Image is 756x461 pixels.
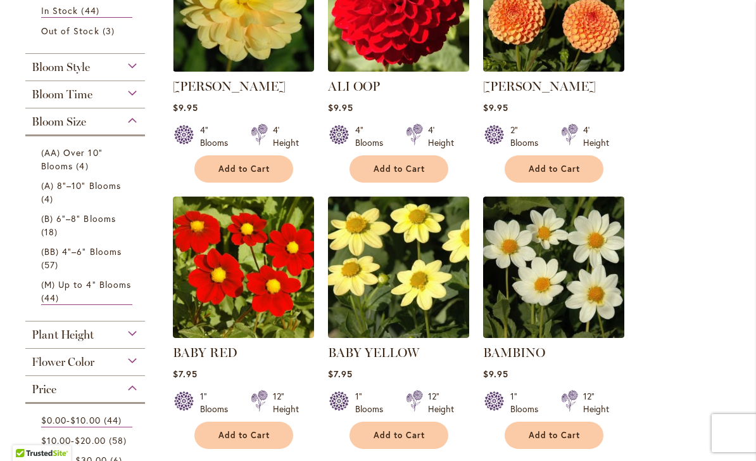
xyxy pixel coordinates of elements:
[173,368,198,380] span: $7.95
[41,413,132,427] a: $0.00-$10.00 44
[483,62,624,74] a: AMBER QUEEN
[70,414,100,426] span: $10.00
[32,328,94,342] span: Plant Height
[41,4,132,18] a: In Stock 44
[41,225,61,238] span: 18
[428,390,454,415] div: 12" Height
[529,164,581,174] span: Add to Cart
[32,382,56,396] span: Price
[328,101,353,114] span: $9.95
[41,414,101,426] span: -
[103,24,118,37] span: 3
[41,192,56,205] span: 4
[173,62,314,74] a: AHOY MATEY
[41,212,132,238] a: (B) 6"–8" Blooms 18
[41,434,71,446] span: $10.00
[32,355,94,369] span: Flower Color
[374,430,425,441] span: Add to Cart
[355,124,391,149] div: 4" Blooms
[350,155,448,183] button: Add to Cart
[76,159,91,172] span: 4
[173,328,314,341] a: BABY RED
[32,115,86,129] span: Bloom Size
[41,245,132,271] a: (BB) 4"–6" Blooms 57
[328,62,469,74] a: ALI OOP
[41,179,132,205] a: (A) 8"–10" Blooms 4
[374,164,425,174] span: Add to Cart
[41,24,132,37] a: Out of Stock 3
[483,345,545,360] a: BAMBINO
[350,422,448,449] button: Add to Cart
[529,430,581,441] span: Add to Cart
[41,434,106,446] span: -
[355,390,391,415] div: 1" Blooms
[41,4,78,16] span: In Stock
[510,124,546,149] div: 2" Blooms
[328,79,380,94] a: ALI OOP
[81,4,102,17] span: 44
[9,416,45,451] iframe: Launch Accessibility Center
[173,101,198,114] span: $9.95
[41,245,122,257] span: (BB) 4"–6" Blooms
[41,179,121,192] span: (A) 8"–10" Blooms
[109,434,130,447] span: 58
[173,345,237,360] a: BABY RED
[41,414,66,426] span: $0.00
[483,368,508,380] span: $9.95
[41,146,132,172] a: (AA) Over 10" Blooms 4
[41,278,132,305] a: (M) Up to 4" Blooms 44
[75,434,105,446] span: $20.00
[510,390,546,415] div: 1" Blooms
[194,422,293,449] button: Add to Cart
[483,197,624,338] img: BAMBINO
[41,278,131,290] span: (M) Up to 4" Blooms
[194,155,293,183] button: Add to Cart
[173,197,314,338] img: BABY RED
[505,155,603,183] button: Add to Cart
[41,25,99,37] span: Out of Stock
[273,390,299,415] div: 12" Height
[173,79,286,94] a: [PERSON_NAME]
[273,124,299,149] div: 4' Height
[32,88,92,101] span: Bloom Time
[218,430,270,441] span: Add to Cart
[505,422,603,449] button: Add to Cart
[583,390,609,415] div: 12" Height
[428,124,454,149] div: 4' Height
[41,146,103,172] span: (AA) Over 10" Blooms
[41,291,62,304] span: 44
[218,164,270,174] span: Add to Cart
[328,328,469,341] a: BABY YELLOW
[483,79,596,94] a: [PERSON_NAME]
[200,124,236,149] div: 4" Blooms
[328,197,469,338] img: BABY YELLOW
[41,212,116,224] span: (B) 6"–8" Blooms
[483,328,624,341] a: BAMBINO
[483,101,508,114] span: $9.95
[32,60,90,74] span: Bloom Style
[583,124,609,149] div: 4' Height
[328,368,353,380] span: $7.95
[41,258,61,271] span: 57
[200,390,236,415] div: 1" Blooms
[104,413,125,427] span: 44
[328,345,419,360] a: BABY YELLOW
[41,434,132,447] a: $10.00-$20.00 58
